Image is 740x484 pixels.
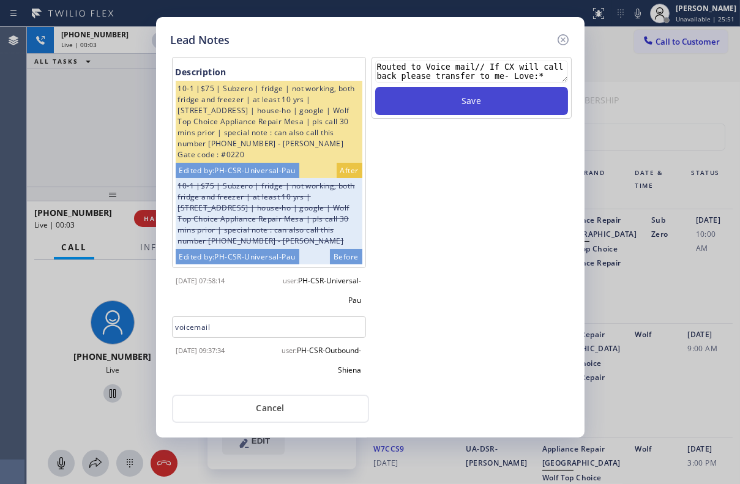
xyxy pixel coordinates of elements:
span: user: [283,276,299,285]
div: After [337,163,362,178]
div: 10-1 |$75 | Subzero | fridge | not working, both fridge and freezer | at least 10 yrs | [STREET_A... [176,81,362,163]
h5: Lead Notes [171,32,230,48]
div: voicemail [172,316,366,338]
div: Before [330,249,362,264]
span: [DATE] 07:58:14 [176,276,225,285]
div: Description [176,64,362,81]
button: Cancel [172,395,369,423]
div: 10-1 |$75 | Subzero | fridge | not working, both fridge and freezer | at least 10 yrs | [STREET_A... [176,178,362,249]
span: PH-CSR-Universal-Pau [299,275,362,305]
span: [DATE] 09:37:34 [176,346,225,355]
button: Save [375,87,568,115]
div: Edited by: PH-CSR-Universal-Pau [176,163,299,178]
div: Edited by: PH-CSR-Universal-Pau [176,249,299,264]
span: user: [282,346,297,355]
span: PH-CSR-Outbound-Shiena [297,345,362,375]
